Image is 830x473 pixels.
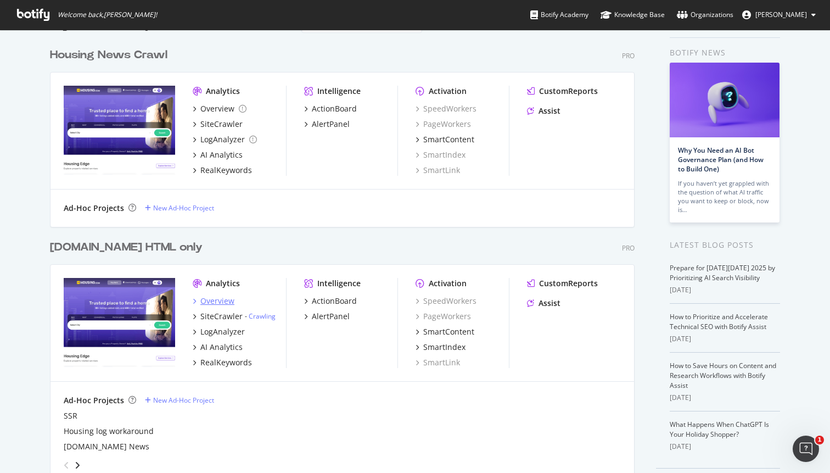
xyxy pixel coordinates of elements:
a: AlertPanel [304,311,350,322]
div: Intelligence [317,86,361,97]
div: [DATE] [670,334,780,344]
a: SmartLink [416,165,460,176]
div: Overview [200,296,234,307]
div: SiteCrawler [200,311,243,322]
a: SmartContent [416,134,474,145]
a: [DOMAIN_NAME] News [64,441,149,452]
a: ActionBoard [304,103,357,114]
img: www.Housing.com [64,278,175,367]
div: AlertPanel [312,119,350,130]
div: AlertPanel [312,311,350,322]
a: Why You Need an AI Bot Governance Plan (and How to Build One) [678,146,764,174]
div: Analytics [206,278,240,289]
a: Overview [193,103,246,114]
div: CustomReports [539,278,598,289]
a: Overview [193,296,234,307]
a: RealKeywords [193,357,252,368]
div: SmartContent [423,134,474,145]
div: Overview [200,103,234,114]
div: Analytics [206,86,240,97]
span: Welcome back, [PERSON_NAME] ! [58,10,157,19]
div: angle-right [74,460,81,471]
div: Ad-Hoc Projects [64,395,124,406]
a: Assist [527,298,560,309]
div: Organizations [677,9,733,20]
img: Housing News Crawl [64,86,175,175]
a: [DOMAIN_NAME] HTML only [50,240,207,255]
div: ActionBoard [312,296,357,307]
div: Knowledge Base [601,9,665,20]
div: RealKeywords [200,165,252,176]
a: SmartLink [416,357,460,368]
div: SmartIndex [423,342,466,353]
a: AI Analytics [193,149,243,160]
a: SpeedWorkers [416,103,476,114]
a: How to Save Hours on Content and Research Workflows with Botify Assist [670,361,776,390]
div: If you haven’t yet grappled with the question of what AI traffic you want to keep or block, now is… [678,179,771,214]
div: LogAnalyzer [200,134,245,145]
a: Housing News Crawl [50,47,172,63]
div: CustomReports [539,86,598,97]
div: [DATE] [670,442,780,452]
div: RealKeywords [200,357,252,368]
div: AI Analytics [200,342,243,353]
div: Pro [622,243,635,253]
a: PageWorkers [416,119,471,130]
a: ActionBoard [304,296,357,307]
a: SiteCrawler- Crawling [193,311,276,322]
a: CustomReports [527,278,598,289]
a: CustomReports [527,86,598,97]
div: Botify news [670,47,780,59]
a: SmartIndex [416,342,466,353]
a: Housing log workaround [64,426,154,437]
div: New Ad-Hoc Project [153,396,214,405]
div: Assist [539,105,560,116]
div: [DATE] [670,285,780,295]
a: AlertPanel [304,119,350,130]
a: SmartIndex [416,149,466,160]
iframe: Intercom live chat [793,436,819,462]
a: PageWorkers [416,311,471,322]
a: SiteCrawler [193,119,243,130]
div: SSR [64,410,77,421]
span: Parth Chadha [755,10,807,19]
span: 1 [815,436,824,444]
div: ActionBoard [312,103,357,114]
div: Intelligence [317,278,361,289]
a: LogAnalyzer [193,134,257,145]
div: SiteCrawler [200,119,243,130]
a: RealKeywords [193,165,252,176]
a: Assist [527,105,560,116]
div: Latest Blog Posts [670,239,780,251]
a: LogAnalyzer [193,326,245,337]
a: New Ad-Hoc Project [145,396,214,405]
div: Housing News Crawl [50,47,167,63]
a: SpeedWorkers [416,296,476,307]
a: What Happens When ChatGPT Is Your Holiday Shopper? [670,420,769,439]
div: Assist [539,298,560,309]
div: [DOMAIN_NAME] HTML only [50,240,203,255]
div: [DATE] [670,393,780,403]
a: New Ad-Hoc Project [145,203,214,213]
div: Pro [622,51,635,60]
button: [PERSON_NAME] [733,6,825,24]
a: How to Prioritize and Accelerate Technical SEO with Botify Assist [670,312,768,331]
div: SmartContent [423,326,474,337]
div: - [245,311,276,321]
div: Activation [429,86,467,97]
div: Activation [429,278,467,289]
div: New Ad-Hoc Project [153,203,214,213]
a: AI Analytics [193,342,243,353]
img: Why You Need an AI Bot Governance Plan (and How to Build One) [670,63,779,137]
div: LogAnalyzer [200,326,245,337]
a: Prepare for [DATE][DATE] 2025 by Prioritizing AI Search Visibility [670,263,775,282]
a: SmartContent [416,326,474,337]
div: AI Analytics [200,149,243,160]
